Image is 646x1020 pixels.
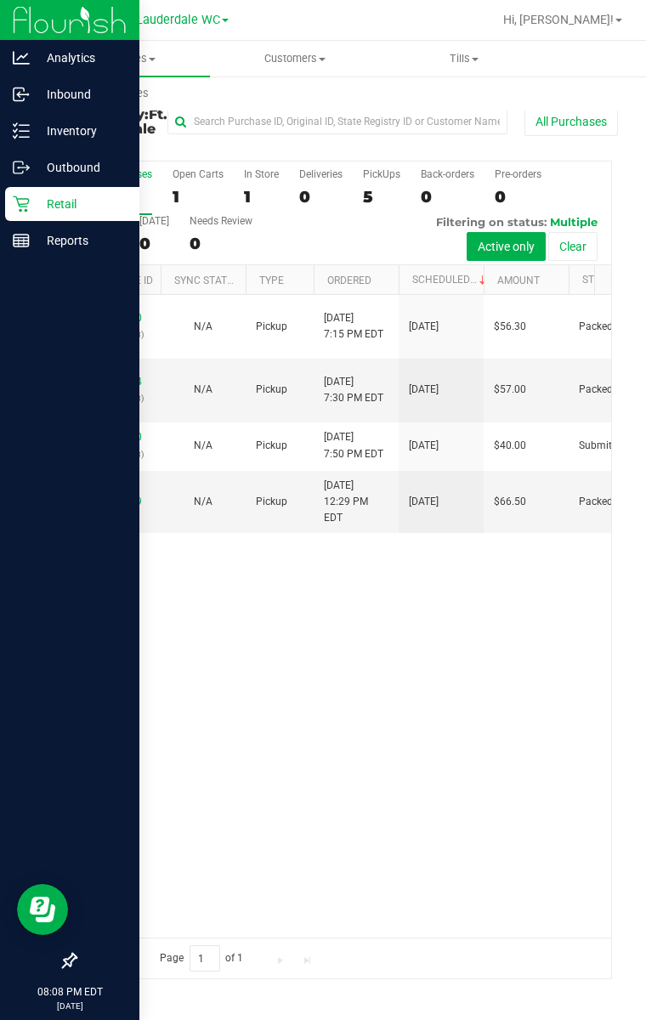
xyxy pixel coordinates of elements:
a: Customers [210,41,379,76]
a: Status [582,274,619,286]
div: Needs Review [190,215,252,227]
button: All Purchases [524,107,618,136]
div: Back-orders [421,168,474,180]
p: Outbound [30,157,132,178]
a: Ordered [327,275,371,286]
span: $57.00 [494,382,526,398]
div: 0 [495,187,541,207]
div: 0 [190,234,252,253]
span: Tills [380,51,547,66]
span: [DATE] [409,438,439,454]
div: In Store [244,168,279,180]
span: Pickup [256,494,287,510]
p: Inbound [30,84,132,105]
div: Open Carts [173,168,224,180]
p: Inventory [30,121,132,141]
span: Not Applicable [194,383,212,395]
inline-svg: Analytics [13,49,30,66]
div: 5 [363,187,400,207]
span: [DATE] 7:30 PM EDT [324,374,383,406]
div: 1 [244,187,279,207]
inline-svg: Inbound [13,86,30,103]
span: [DATE] 12:29 PM EDT [324,478,388,527]
span: Multiple [550,215,598,229]
span: [DATE] 7:15 PM EDT [324,310,383,343]
span: Not Applicable [194,320,212,332]
button: N/A [194,319,212,335]
span: Not Applicable [194,496,212,507]
div: Pre-orders [495,168,541,180]
p: 08:08 PM EDT [8,984,132,1000]
span: Submitted [579,438,626,454]
div: Deliveries [299,168,343,180]
div: 1 [173,187,224,207]
a: Amount [497,275,540,286]
inline-svg: Retail [13,195,30,212]
span: [DATE] 7:50 PM EDT [324,429,383,462]
button: Active only [467,232,546,261]
inline-svg: Outbound [13,159,30,176]
span: Not Applicable [194,439,212,451]
p: [DATE] [8,1000,132,1012]
span: Hi, [PERSON_NAME]! [503,13,614,26]
a: Scheduled [412,274,490,286]
button: N/A [194,382,212,398]
inline-svg: Reports [13,232,30,249]
span: Customers [211,51,378,66]
button: Clear [548,232,598,261]
p: Analytics [30,48,132,68]
a: Tills [379,41,548,76]
span: Page of 1 [145,945,258,972]
div: [DATE] [139,215,169,227]
p: Retail [30,194,132,214]
inline-svg: Inventory [13,122,30,139]
span: [DATE] [409,319,439,335]
span: Filtering on status: [436,215,547,229]
span: $40.00 [494,438,526,454]
span: Packed [579,494,613,510]
button: N/A [194,494,212,510]
span: $56.30 [494,319,526,335]
input: Search Purchase ID, Original ID, State Registry ID or Customer Name... [167,109,507,134]
span: [DATE] [409,382,439,398]
div: 0 [421,187,474,207]
span: Packed [579,319,613,335]
p: Reports [30,230,132,251]
div: 0 [139,234,169,253]
span: $66.50 [494,494,526,510]
iframe: Resource center [17,884,68,935]
div: 0 [299,187,343,207]
span: Pickup [256,438,287,454]
span: Pickup [256,319,287,335]
input: 1 [190,945,220,972]
a: Sync Status [174,275,240,286]
span: [DATE] [409,494,439,510]
span: Pickup [256,382,287,398]
span: Ft. Lauderdale WC [118,13,220,27]
span: Packed [579,382,613,398]
div: PickUps [363,168,400,180]
button: N/A [194,438,212,454]
a: Type [259,275,284,286]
